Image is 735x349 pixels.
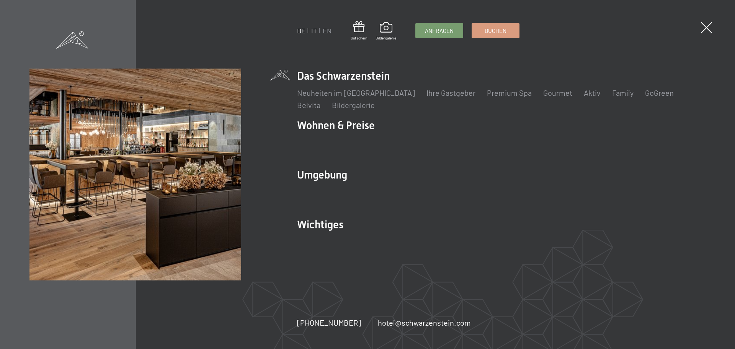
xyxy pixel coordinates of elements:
a: EN [323,26,332,35]
span: [PHONE_NUMBER] [297,318,361,327]
a: Anfragen [416,23,463,38]
a: Gutschein [351,21,367,41]
a: Neuheiten im [GEOGRAPHIC_DATA] [297,88,415,97]
a: Bildergalerie [376,22,396,41]
a: Belvita [297,100,320,110]
span: Anfragen [425,27,454,35]
a: hotel@schwarzenstein.com [378,317,471,328]
a: Premium Spa [487,88,532,97]
a: Bildergalerie [332,100,375,110]
a: Ihre Gastgeber [426,88,475,97]
a: Aktiv [584,88,601,97]
a: [PHONE_NUMBER] [297,317,361,328]
a: DE [297,26,305,35]
a: GoGreen [645,88,674,97]
a: Family [612,88,634,97]
a: IT [311,26,317,35]
a: Buchen [472,23,519,38]
span: Bildergalerie [376,35,396,41]
span: Gutschein [351,35,367,41]
span: Buchen [485,27,506,35]
a: Gourmet [543,88,572,97]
